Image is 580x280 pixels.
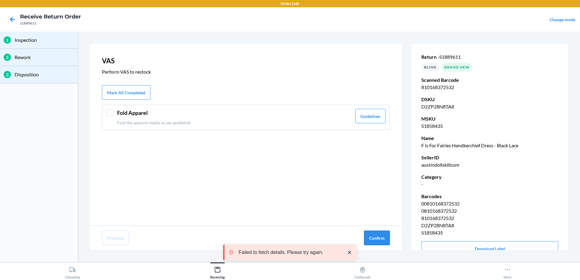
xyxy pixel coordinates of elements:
p: D2ZP28N8TA8 [421,222,558,229]
button: Guidelines [355,109,386,123]
p: 00810168372532 [421,200,558,207]
button: More [435,262,580,279]
p: DFW1TMP [281,1,299,7]
p: 0810168372532 [421,207,558,215]
p: Inspection [15,36,74,44]
p: Rework [15,54,74,61]
div: BLIND [421,63,439,72]
p: Fold the apparel neatly as per guideline [117,119,352,126]
p: F is For Fairies Handkerchief Dress - Black Lace [421,142,558,149]
p: MSKU [421,115,558,122]
button: Receiving [145,262,290,279]
p: austindollskillcom [421,161,558,168]
div: Receiving [210,264,225,279]
button: Previous [102,231,129,245]
button: Mark All Completed [102,85,150,100]
button: Download Label [421,241,558,256]
p: Disposition [15,71,74,78]
p: Perform VAS to restock [102,68,390,75]
p: VAS [102,56,390,66]
p: DSKU [421,96,558,103]
p: Category [421,173,558,181]
header: Fold Apparel [117,109,352,117]
div: Unloading [65,264,80,279]
div: 2 [4,54,11,61]
svg: close toast [346,249,352,255]
div: s1889611 [20,21,81,26]
div: 3 [4,71,11,78]
div: More [504,264,511,279]
a: Change mode [550,17,575,22]
p: SellerID [421,154,558,161]
p: S1858435 [421,229,558,236]
button: Outbounds [290,262,435,279]
button: Confirm [364,231,390,245]
h4: Receive Return Order [20,13,81,21]
div: Outbounds [354,264,371,279]
p: 810168372532 [421,215,558,222]
span: s1889611 [439,54,461,60]
p: Barcodes [421,193,558,200]
p: Return - [421,53,558,61]
p: - [421,181,558,188]
p: S1858435 [421,122,558,130]
p: 810168372532 [421,84,558,91]
p: Name [421,135,558,142]
p: D2ZP28N8TA8 [421,103,558,110]
div: Brand New [442,63,472,72]
p: Failed to fetch details. Please try again. [238,249,340,255]
div: 1 [4,36,11,44]
p: Scanned Barcode [421,76,558,84]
